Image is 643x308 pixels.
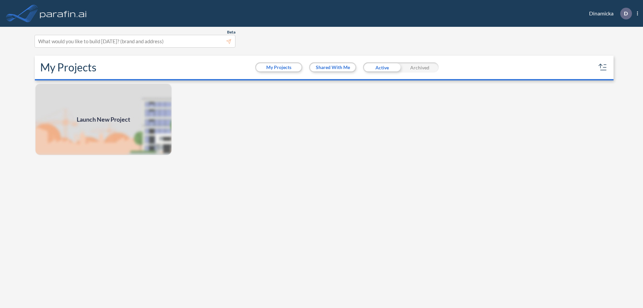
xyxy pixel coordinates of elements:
[35,83,172,156] a: Launch New Project
[77,115,130,124] span: Launch New Project
[310,63,355,71] button: Shared With Me
[39,7,88,20] img: logo
[227,29,235,35] span: Beta
[35,83,172,156] img: add
[40,61,96,74] h2: My Projects
[363,62,401,72] div: Active
[579,8,638,19] div: Dinamicka
[597,62,608,73] button: sort
[624,10,628,16] p: D
[256,63,301,71] button: My Projects
[401,62,439,72] div: Archived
